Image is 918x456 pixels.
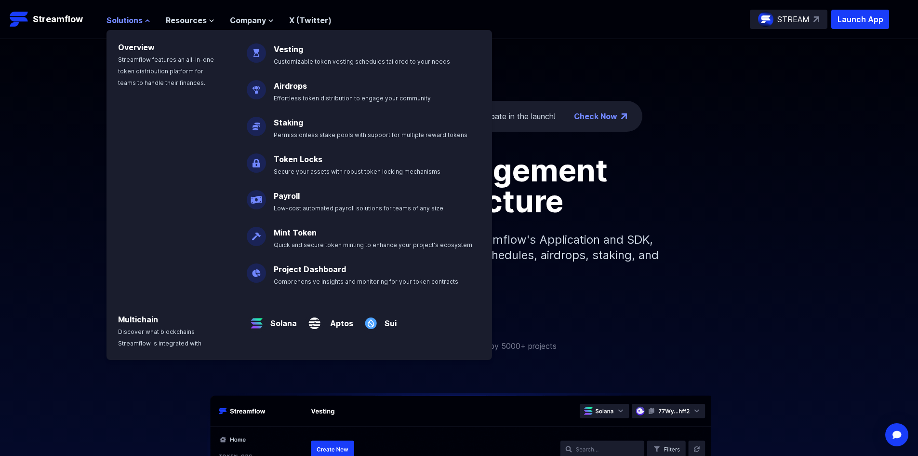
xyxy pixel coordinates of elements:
[274,44,303,54] a: Vesting
[274,154,322,164] a: Token Locks
[274,118,303,127] a: Staking
[274,241,472,249] span: Quick and secure token minting to enhance your project's ecosystem
[777,14,810,25] p: STREAM
[247,256,266,283] img: Project Dashboard
[106,14,143,26] span: Solutions
[106,14,150,26] button: Solutions
[758,12,773,27] img: streamflow-logo-circle.png
[460,340,557,352] p: Trusted by 5000+ projects
[247,146,266,173] img: Token Locks
[33,13,83,26] p: Streamflow
[574,111,617,122] a: Check Now
[118,56,214,86] span: Streamflow features an all-in-one token distribution platform for teams to handle their finances.
[10,10,97,29] a: Streamflow
[274,95,431,102] span: Effortless token distribution to engage your community
[885,423,908,446] div: Open Intercom Messenger
[324,310,353,329] a: Aptos
[266,310,297,329] a: Solana
[166,14,207,26] span: Resources
[361,306,381,333] img: Sui
[274,278,458,285] span: Comprehensive insights and monitoring for your token contracts
[381,310,397,329] a: Sui
[831,10,889,29] button: Launch App
[166,14,214,26] button: Resources
[274,191,300,201] a: Payroll
[621,113,627,119] img: top-right-arrow.png
[274,205,443,212] span: Low-cost automated payroll solutions for teams of any size
[230,14,266,26] span: Company
[305,306,324,333] img: Aptos
[274,168,440,175] span: Secure your assets with robust token locking mechanisms
[247,219,266,246] img: Mint Token
[274,228,317,237] a: Mint Token
[247,109,266,136] img: Staking
[118,42,155,52] a: Overview
[274,58,450,65] span: Customizable token vesting schedules tailored to your needs
[247,182,266,209] img: Payroll
[118,315,158,324] a: Multichain
[118,328,201,347] span: Discover what blockchains Streamflow is integrated with
[750,10,827,29] a: STREAM
[274,81,307,91] a: Airdrops
[10,10,29,29] img: Streamflow Logo
[247,72,266,99] img: Airdrops
[274,264,346,274] a: Project Dashboard
[274,131,467,138] span: Permissionless stake pools with support for multiple reward tokens
[230,14,274,26] button: Company
[813,16,819,22] img: top-right-arrow.svg
[289,15,332,25] a: X (Twitter)
[247,36,266,63] img: Vesting
[247,306,266,333] img: Solana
